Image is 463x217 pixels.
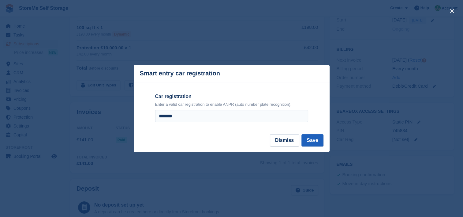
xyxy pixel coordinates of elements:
label: Car registration [155,93,308,100]
p: Smart entry car registration [140,70,220,77]
button: close [447,6,457,16]
p: Enter a valid car registration to enable ANPR (auto number plate recognition). [155,101,308,108]
button: Save [301,134,323,147]
button: Dismiss [270,134,299,147]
